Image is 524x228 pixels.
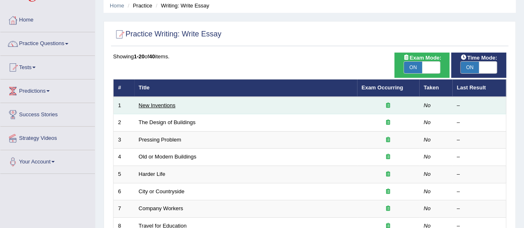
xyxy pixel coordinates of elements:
[0,79,95,100] a: Predictions
[362,119,415,127] div: Exam occurring question
[139,171,165,177] a: Harder Life
[139,188,185,194] a: City or Countryside
[424,188,431,194] em: No
[457,153,502,161] div: –
[0,9,95,29] a: Home
[424,137,431,143] em: No
[0,103,95,124] a: Success Stories
[457,102,502,110] div: –
[113,53,506,60] div: Showing of items.
[424,171,431,177] em: No
[113,79,134,97] th: #
[139,119,196,125] a: The Design of Buildings
[461,62,479,73] span: ON
[0,150,95,171] a: Your Account
[457,136,502,144] div: –
[424,119,431,125] em: No
[113,166,134,183] td: 5
[362,84,403,91] a: Exam Occurring
[113,114,134,132] td: 2
[139,137,181,143] a: Pressing Problem
[362,205,415,213] div: Exam occurring question
[113,200,134,218] td: 7
[113,28,221,41] h2: Practice Writing: Write Essay
[134,53,145,60] b: 1-20
[400,53,444,62] span: Exam Mode:
[0,56,95,77] a: Tests
[457,188,502,196] div: –
[424,154,431,160] em: No
[362,188,415,196] div: Exam occurring question
[113,131,134,149] td: 3
[457,53,500,62] span: Time Mode:
[154,2,209,10] li: Writing: Write Essay
[362,170,415,178] div: Exam occurring question
[362,102,415,110] div: Exam occurring question
[113,149,134,166] td: 4
[139,102,176,108] a: New Inventions
[139,154,196,160] a: Old or Modern Buildings
[0,32,95,53] a: Practice Questions
[394,53,449,78] div: Show exams occurring in exams
[452,79,506,97] th: Last Result
[134,79,357,97] th: Title
[457,205,502,213] div: –
[113,183,134,200] td: 6
[424,102,431,108] em: No
[113,97,134,114] td: 1
[362,136,415,144] div: Exam occurring question
[139,205,183,211] a: Company Workers
[126,2,152,10] li: Practice
[362,153,415,161] div: Exam occurring question
[404,62,422,73] span: ON
[457,170,502,178] div: –
[424,205,431,211] em: No
[110,2,124,9] a: Home
[419,79,452,97] th: Taken
[0,127,95,147] a: Strategy Videos
[457,119,502,127] div: –
[149,53,155,60] b: 40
